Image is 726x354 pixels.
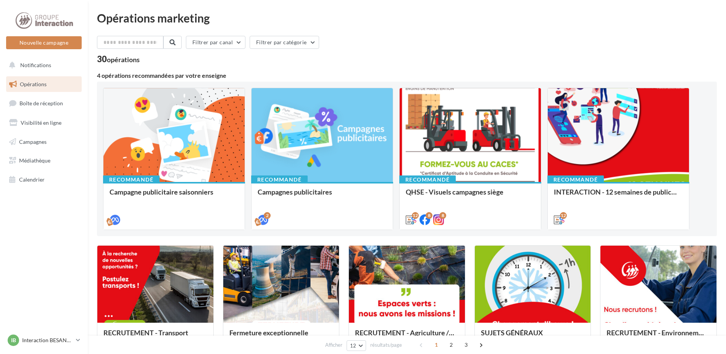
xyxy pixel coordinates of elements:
a: Visibilité en ligne [5,115,83,131]
span: Afficher [325,341,342,349]
a: Boîte de réception [5,95,83,111]
a: Campagnes [5,134,83,150]
div: INTERACTION - 12 semaines de publication [554,188,683,203]
div: 4 opérations recommandées par votre enseigne [97,72,717,79]
span: IB [11,336,16,344]
div: Fermeture exceptionnelle [229,329,333,344]
span: 12 [350,343,357,349]
a: Médiathèque [5,153,83,169]
div: 12 [560,212,567,219]
span: 2 [445,339,457,351]
div: RECRUTEMENT - Transport [103,329,207,344]
div: RECRUTEMENT - Agriculture / Espaces verts [355,329,459,344]
div: QHSE - Visuels campagnes siège [406,188,535,203]
div: Opérations marketing [97,12,717,24]
div: 30 [97,55,140,63]
button: Filtrer par canal [186,36,245,49]
span: Visibilité en ligne [21,119,61,126]
div: Recommandé [103,175,160,184]
div: SUJETS GÉNÉRAUX [481,329,585,344]
p: Interaction BESANCON [22,336,73,344]
button: 12 [347,340,366,351]
div: Campagnes publicitaires [258,188,387,203]
button: Notifications [5,57,80,73]
span: 3 [460,339,472,351]
div: Recommandé [547,175,604,184]
a: Calendrier [5,172,83,188]
span: Médiathèque [19,157,50,164]
button: Filtrer par catégorie [250,36,319,49]
span: Campagnes [19,138,47,145]
span: Opérations [20,81,47,87]
span: 1 [430,339,442,351]
div: Recommandé [251,175,308,184]
div: 2 [264,212,271,219]
span: Calendrier [19,176,45,183]
button: Nouvelle campagne [6,36,82,49]
span: résultats/page [370,341,402,349]
span: Notifications [20,62,51,68]
a: IB Interaction BESANCON [6,333,82,348]
div: 8 [439,212,446,219]
div: opérations [107,56,140,63]
span: Boîte de réception [19,100,63,106]
div: 12 [412,212,419,219]
div: Campagne publicitaire saisonniers [110,188,239,203]
div: 8 [426,212,432,219]
div: RECRUTEMENT - Environnement [607,329,710,344]
div: Recommandé [399,175,456,184]
a: Opérations [5,76,83,92]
